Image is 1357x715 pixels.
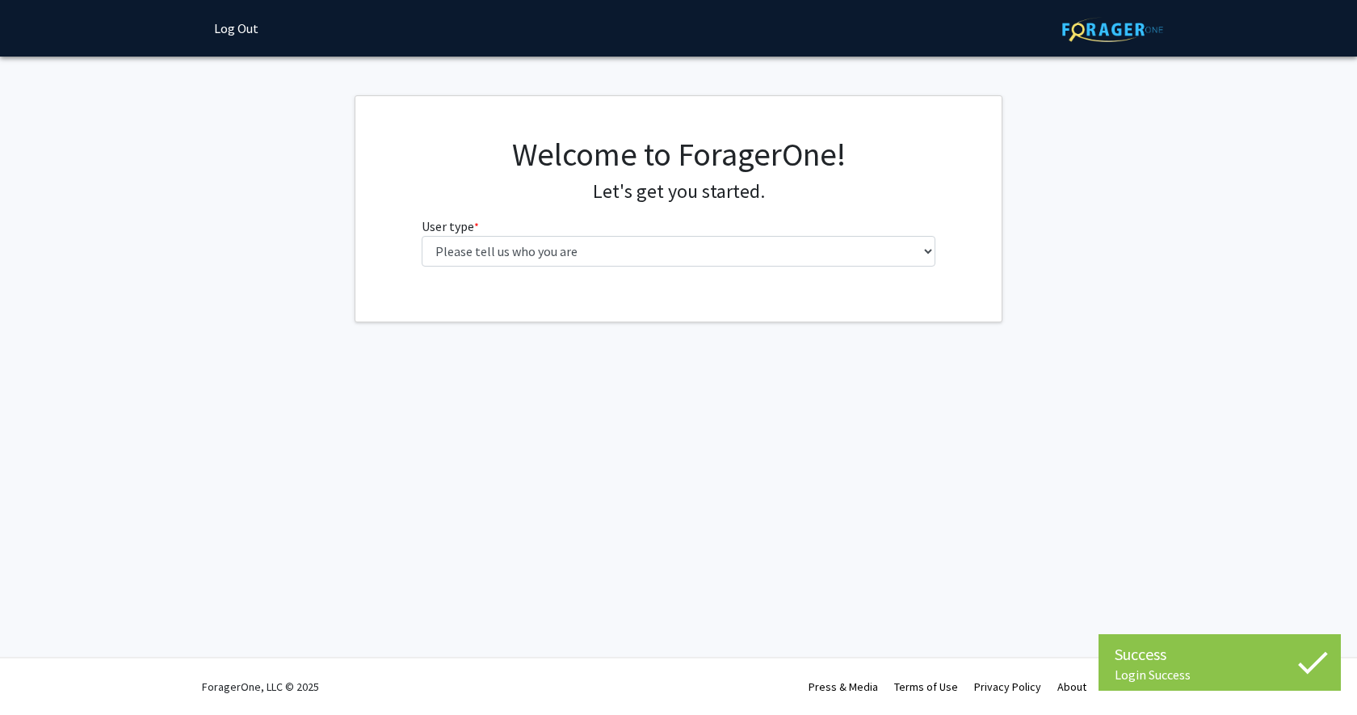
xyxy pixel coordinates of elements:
[809,679,878,694] a: Press & Media
[422,180,936,204] h4: Let's get you started.
[422,135,936,174] h1: Welcome to ForagerOne!
[422,217,479,236] label: User type
[1115,642,1325,667] div: Success
[894,679,958,694] a: Terms of Use
[1062,17,1163,42] img: ForagerOne Logo
[974,679,1041,694] a: Privacy Policy
[1115,667,1325,683] div: Login Success
[1057,679,1086,694] a: About
[202,658,319,715] div: ForagerOne, LLC © 2025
